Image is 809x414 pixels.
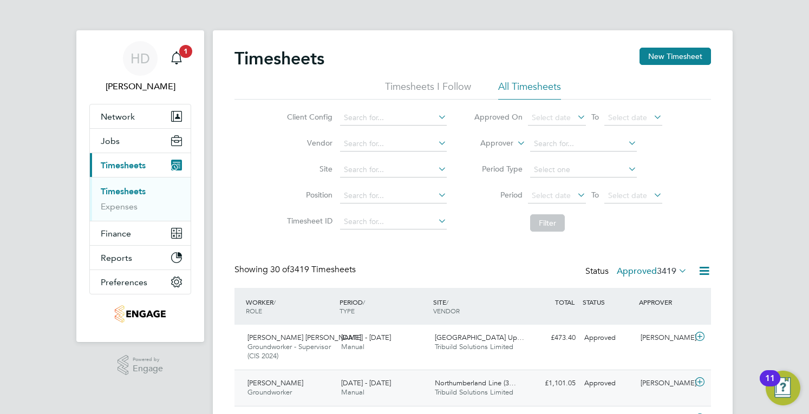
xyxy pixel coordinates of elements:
span: / [273,298,276,306]
span: [PERSON_NAME] [247,378,303,387]
a: HD[PERSON_NAME] [89,41,191,93]
span: Engage [133,364,163,373]
label: Period [474,190,523,200]
button: Network [90,104,191,128]
span: To [588,110,602,124]
li: All Timesheets [498,80,561,100]
span: [GEOGRAPHIC_DATA] Up… [435,333,524,342]
a: Timesheets [101,186,146,196]
span: Manual [341,342,364,351]
span: Northumberland Line (3… [435,378,516,387]
span: To [588,188,602,202]
input: Search for... [340,110,447,126]
label: Position [284,190,332,200]
div: £1,101.05 [524,374,580,392]
div: £473.40 [524,329,580,347]
div: STATUS [580,292,636,312]
span: / [446,298,448,306]
label: Site [284,164,332,174]
a: Expenses [101,201,138,212]
h2: Timesheets [234,48,324,69]
button: Jobs [90,129,191,153]
span: [DATE] - [DATE] [341,378,391,387]
input: Search for... [340,136,447,152]
span: VENDOR [433,306,460,315]
input: Search for... [340,162,447,178]
div: Showing [234,264,358,275]
button: Open Resource Center, 11 new notifications [766,371,800,405]
a: Go to home page [89,305,191,323]
span: Select date [608,113,647,122]
span: Manual [341,387,364,397]
span: Groundworker - Supervisor (CIS 2024) [247,342,331,360]
button: Reports [90,246,191,270]
span: Select date [532,190,571,200]
div: SITE [430,292,524,320]
button: Timesheets [90,153,191,177]
label: Approved [617,266,687,277]
span: 3419 [657,266,676,277]
span: Groundworker [247,387,292,397]
button: Filter [530,214,565,232]
span: Tribuild Solutions Limited [435,342,513,351]
div: APPROVER [636,292,693,312]
span: TYPE [340,306,355,315]
div: PERIOD [337,292,430,320]
span: 30 of [270,264,290,275]
a: Powered byEngage [118,355,164,376]
span: 3419 Timesheets [270,264,356,275]
button: Preferences [90,270,191,294]
input: Select one [530,162,637,178]
li: Timesheets I Follow [385,80,471,100]
span: Powered by [133,355,163,364]
input: Search for... [530,136,637,152]
input: Search for... [340,214,447,229]
img: tribuildsolutions-logo-retina.png [115,305,165,323]
button: Finance [90,221,191,245]
span: Network [101,111,135,122]
span: Holly Dunnage [89,80,191,93]
div: 11 [765,378,775,392]
label: Approver [465,138,513,149]
span: Preferences [101,277,147,287]
label: Approved On [474,112,523,122]
div: [PERSON_NAME] [636,329,693,347]
span: Select date [532,113,571,122]
label: Period Type [474,164,523,174]
span: TOTAL [555,298,575,306]
span: Timesheets [101,160,146,170]
label: Client Config [284,112,332,122]
span: ROLE [246,306,262,315]
span: 1 [179,45,192,58]
label: Vendor [284,138,332,148]
div: Approved [580,374,636,392]
label: Timesheet ID [284,216,332,226]
span: / [363,298,365,306]
span: Tribuild Solutions Limited [435,387,513,397]
a: 1 [166,41,187,76]
div: Status [585,264,689,279]
div: [PERSON_NAME] [636,374,693,392]
div: Approved [580,329,636,347]
span: HD [131,51,150,65]
span: Jobs [101,136,120,146]
span: [PERSON_NAME] [PERSON_NAME] [247,333,361,342]
div: Timesheets [90,177,191,221]
span: Reports [101,253,132,263]
span: [DATE] - [DATE] [341,333,391,342]
div: WORKER [243,292,337,320]
span: Finance [101,228,131,239]
button: New Timesheet [640,48,711,65]
nav: Main navigation [76,30,204,342]
span: Select date [608,190,647,200]
input: Search for... [340,188,447,203]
